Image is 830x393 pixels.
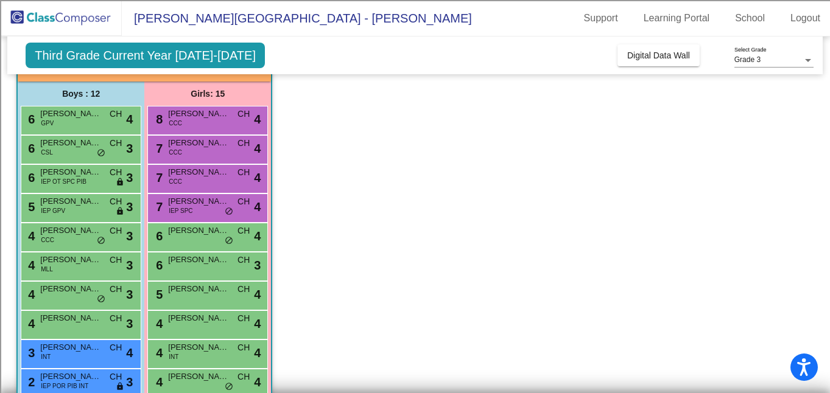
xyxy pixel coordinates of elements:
span: [PERSON_NAME] [168,166,229,178]
div: Add Outline Template [5,160,825,171]
span: 4 [153,317,163,330]
span: CH [237,224,250,237]
span: 4 [254,373,261,391]
span: CSL [41,148,52,157]
span: [PERSON_NAME] [40,370,101,383]
span: [PERSON_NAME] [40,137,101,149]
div: SAVE [5,370,825,381]
span: 8 [153,113,163,126]
span: [PERSON_NAME] [168,283,229,295]
span: 4 [25,288,35,301]
span: 3 [126,198,133,216]
span: [PERSON_NAME] [40,224,101,237]
span: 7 [153,142,163,155]
span: [PERSON_NAME] [40,312,101,324]
div: Visual Art [5,226,825,237]
span: CH [110,254,122,266]
div: New source [5,359,825,370]
div: This outline has no content. Would you like to delete it? [5,282,825,293]
span: CH [237,370,250,383]
div: Sort New > Old [5,40,825,50]
span: [PERSON_NAME] [40,108,101,120]
span: 4 [126,344,133,362]
div: Journal [5,182,825,193]
span: 4 [153,346,163,360]
span: 6 [153,259,163,272]
span: CH [110,341,122,354]
div: Girls: 15 [144,82,271,106]
span: [PERSON_NAME] [168,254,229,266]
span: lock [116,178,124,187]
span: do_not_disturb_alt [225,382,233,392]
div: Home [5,326,825,337]
span: INT [41,352,51,361]
div: Search for Source [5,171,825,182]
span: IEP POR PIB INT [41,381,88,391]
span: 7 [153,171,163,184]
span: CH [110,166,122,179]
div: Rename Outline [5,127,825,138]
span: CH [110,283,122,296]
span: 4 [25,259,35,272]
span: [PERSON_NAME] [168,370,229,383]
span: MLL [41,265,52,274]
span: CCC [41,235,54,245]
div: Rename [5,94,825,105]
div: Move To ... [5,105,825,116]
span: [PERSON_NAME] [168,108,229,120]
div: Home [5,5,255,16]
span: 3 [126,285,133,304]
span: CH [110,137,122,150]
div: CANCEL [5,260,825,271]
div: CANCEL [5,337,825,348]
span: 3 [126,256,133,274]
span: CCC [169,177,182,186]
div: SAVE AND GO HOME [5,293,825,304]
span: 5 [25,200,35,214]
span: 4 [25,229,35,243]
span: CCC [169,148,182,157]
span: GPV [41,119,54,128]
span: CH [237,283,250,296]
span: 3 [254,256,261,274]
span: CH [237,108,250,120]
div: Move To ... [5,50,825,61]
span: do_not_disturb_alt [225,236,233,246]
span: [PERSON_NAME] [40,254,101,266]
div: TODO: put dlg title [5,237,825,248]
span: 4 [254,110,261,128]
span: CH [110,224,122,237]
span: CH [110,108,122,120]
span: CH [237,166,250,179]
span: [PERSON_NAME] [168,195,229,207]
span: [PERSON_NAME] [168,312,229,324]
div: Delete [5,61,825,72]
span: 3 [126,169,133,187]
div: MOVE [5,348,825,359]
span: 3 [126,315,133,333]
span: CH [237,312,250,325]
span: 4 [254,344,261,362]
span: Third Grade Current Year [DATE]-[DATE] [26,43,265,68]
span: do_not_disturb_alt [97,294,105,304]
span: CH [237,254,250,266]
span: [PERSON_NAME] [168,341,229,353]
span: Digital Data Wall [627,50,690,60]
div: Magazine [5,193,825,204]
span: 6 [25,113,35,126]
span: CH [110,370,122,383]
span: 3 [25,346,35,360]
input: Search outlines [5,16,113,29]
div: Boys : 12 [18,82,144,106]
span: 6 [25,142,35,155]
span: [PERSON_NAME] [168,137,229,149]
div: Options [5,72,825,83]
span: CCC [169,119,182,128]
span: CH [237,195,250,208]
div: Sort A > Z [5,29,825,40]
span: 7 [153,200,163,214]
span: 4 [254,227,261,245]
span: 4 [254,139,261,158]
div: Newspaper [5,204,825,215]
span: 3 [126,139,133,158]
